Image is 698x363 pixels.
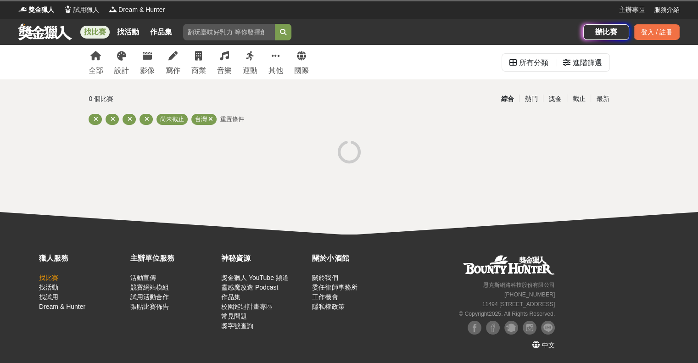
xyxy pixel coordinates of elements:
[183,24,275,40] input: 翻玩臺味好乳力 等你發揮創意！
[221,303,273,310] a: 校園巡迴計畫專區
[217,45,232,79] a: 音樂
[191,65,206,76] div: 商業
[519,91,543,107] div: 熱門
[486,321,500,335] img: Facebook
[483,282,555,288] small: 恩克斯網路科技股份有限公司
[39,293,58,301] a: 找試用
[312,303,344,310] a: 隱私權政策
[28,5,54,15] span: 獎金獵人
[583,24,629,40] a: 辦比賽
[221,322,253,329] a: 獎字號查詢
[221,313,247,320] a: 常見問題
[294,45,309,79] a: 國際
[268,65,283,76] div: 其他
[543,91,567,107] div: 獎金
[221,284,278,291] a: 靈感魔改造 Podcast
[130,284,168,291] a: 競賽網站模組
[541,321,555,335] img: LINE
[312,293,338,301] a: 工作機會
[140,65,155,76] div: 影像
[243,45,257,79] a: 運動
[495,91,519,107] div: 綜合
[39,303,85,310] a: Dream & Hunter
[114,65,129,76] div: 設計
[166,45,180,79] a: 寫作
[221,274,289,281] a: 獎金獵人 YouTube 頻道
[89,45,103,79] a: 全部
[312,284,357,291] a: 委任律師事務所
[146,26,176,39] a: 作品集
[39,253,125,264] div: 獵人服務
[39,284,58,291] a: 找活動
[89,91,262,107] div: 0 個比賽
[166,65,180,76] div: 寫作
[114,45,129,79] a: 設計
[523,321,536,335] img: Instagram
[18,5,28,14] img: Logo
[89,65,103,76] div: 全部
[542,341,555,349] span: 中文
[220,116,244,123] span: 重置條件
[459,311,555,317] small: © Copyright 2025 . All Rights Reserved.
[619,5,645,15] a: 主辦專區
[130,293,168,301] a: 試用活動合作
[108,5,117,14] img: Logo
[191,45,206,79] a: 商業
[63,5,73,14] img: Logo
[482,301,555,307] small: 11494 [STREET_ADDRESS]
[634,24,680,40] div: 登入 / 註冊
[654,5,680,15] a: 服務介紹
[73,5,99,15] span: 試用獵人
[130,253,216,264] div: 主辦單位服務
[130,274,156,281] a: 活動宣傳
[195,116,207,123] span: 台灣
[160,116,184,123] span: 尚未截止
[140,45,155,79] a: 影像
[118,5,165,15] span: Dream & Hunter
[18,5,54,15] a: Logo獎金獵人
[217,65,232,76] div: 音樂
[221,293,240,301] a: 作品集
[312,253,398,264] div: 關於小酒館
[268,45,283,79] a: 其他
[221,253,307,264] div: 神秘資源
[113,26,143,39] a: 找活動
[504,291,555,298] small: [PHONE_NUMBER]
[312,274,338,281] a: 關於我們
[573,54,602,72] div: 進階篩選
[243,65,257,76] div: 運動
[468,321,481,335] img: Facebook
[63,5,99,15] a: Logo試用獵人
[591,91,614,107] div: 最新
[567,91,591,107] div: 截止
[504,321,518,335] img: Plurk
[39,274,58,281] a: 找比賽
[80,26,110,39] a: 找比賽
[130,303,168,310] a: 張貼比賽佈告
[108,5,165,15] a: LogoDream & Hunter
[519,54,548,72] div: 所有分類
[294,65,309,76] div: 國際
